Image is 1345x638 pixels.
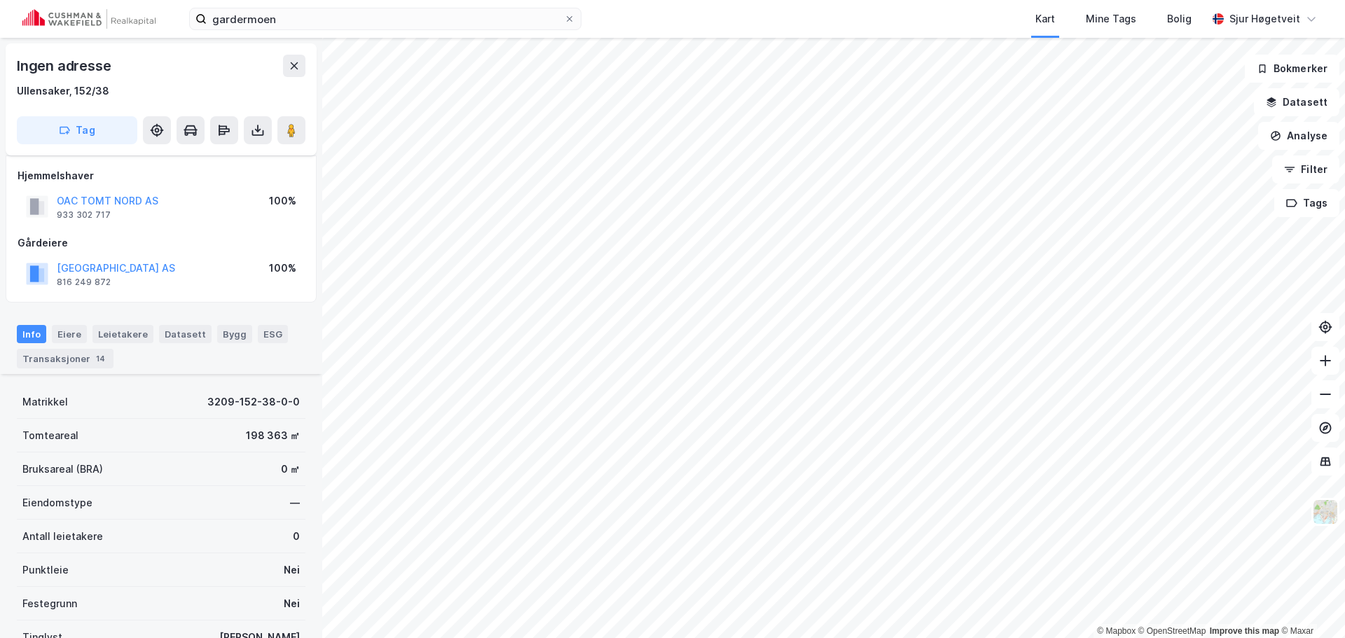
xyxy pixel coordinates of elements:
div: Nei [284,595,300,612]
div: 14 [93,352,108,366]
div: Festegrunn [22,595,77,612]
div: ESG [258,325,288,343]
div: — [290,494,300,511]
div: 0 ㎡ [281,461,300,478]
button: Bokmerker [1245,55,1339,83]
div: 100% [269,193,296,209]
div: Punktleie [22,562,69,578]
div: Ullensaker, 152/38 [17,83,109,99]
div: Hjemmelshaver [18,167,305,184]
div: 0 [293,528,300,545]
div: Antall leietakere [22,528,103,545]
div: Bolig [1167,11,1192,27]
a: Mapbox [1097,626,1136,636]
button: Filter [1272,155,1339,183]
div: Info [17,325,46,343]
div: Sjur Høgetveit [1229,11,1300,27]
div: 816 249 872 [57,277,111,288]
div: Transaksjoner [17,349,113,368]
button: Tags [1274,189,1339,217]
img: cushman-wakefield-realkapital-logo.202ea83816669bd177139c58696a8fa1.svg [22,9,156,29]
div: Matrikkel [22,394,68,410]
input: Søk på adresse, matrikkel, gårdeiere, leietakere eller personer [207,8,564,29]
div: 198 363 ㎡ [246,427,300,444]
div: Nei [284,562,300,578]
div: Gårdeiere [18,235,305,251]
div: Kart [1035,11,1055,27]
div: Leietakere [92,325,153,343]
div: 933 302 717 [57,209,111,221]
div: Bruksareal (BRA) [22,461,103,478]
div: Eiere [52,325,87,343]
a: OpenStreetMap [1138,626,1206,636]
button: Analyse [1258,122,1339,150]
div: Eiendomstype [22,494,92,511]
div: Kontrollprogram for chat [1275,571,1345,638]
div: 100% [269,260,296,277]
iframe: Chat Widget [1275,571,1345,638]
div: Ingen adresse [17,55,113,77]
div: 3209-152-38-0-0 [207,394,300,410]
button: Tag [17,116,137,144]
div: Bygg [217,325,252,343]
div: Datasett [159,325,212,343]
div: Mine Tags [1086,11,1136,27]
div: Tomteareal [22,427,78,444]
button: Datasett [1254,88,1339,116]
img: Z [1312,499,1339,525]
a: Improve this map [1210,626,1279,636]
